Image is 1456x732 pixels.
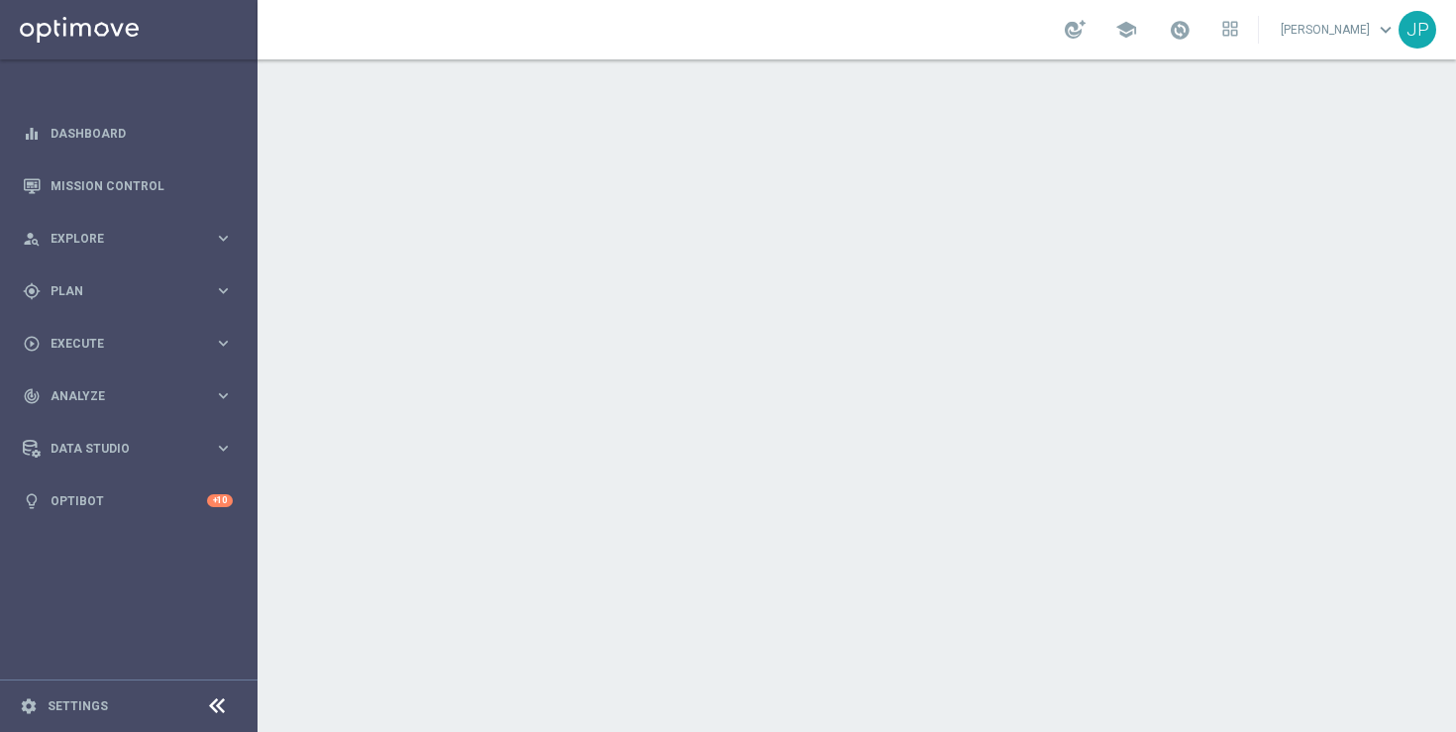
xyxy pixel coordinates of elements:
div: +10 [207,494,233,507]
div: Execute [23,335,214,353]
i: track_changes [23,387,41,405]
a: Optibot [51,474,207,527]
i: keyboard_arrow_right [214,229,233,248]
button: lightbulb Optibot +10 [22,493,234,509]
div: Plan [23,282,214,300]
button: gps_fixed Plan keyboard_arrow_right [22,283,234,299]
a: [PERSON_NAME]keyboard_arrow_down [1279,15,1399,45]
i: keyboard_arrow_right [214,439,233,458]
button: track_changes Analyze keyboard_arrow_right [22,388,234,404]
i: settings [20,697,38,715]
span: Data Studio [51,443,214,455]
div: Analyze [23,387,214,405]
i: lightbulb [23,492,41,510]
a: Mission Control [51,159,233,212]
div: Dashboard [23,107,233,159]
i: person_search [23,230,41,248]
i: keyboard_arrow_right [214,334,233,353]
button: Mission Control [22,178,234,194]
a: Dashboard [51,107,233,159]
i: keyboard_arrow_right [214,386,233,405]
div: JP [1399,11,1436,49]
span: Execute [51,338,214,350]
i: gps_fixed [23,282,41,300]
span: keyboard_arrow_down [1375,19,1397,41]
i: play_circle_outline [23,335,41,353]
div: Optibot [23,474,233,527]
button: equalizer Dashboard [22,126,234,142]
span: Explore [51,233,214,245]
button: Data Studio keyboard_arrow_right [22,441,234,457]
button: play_circle_outline Execute keyboard_arrow_right [22,336,234,352]
i: equalizer [23,125,41,143]
span: Plan [51,285,214,297]
div: Mission Control [23,159,233,212]
a: Settings [48,700,108,712]
span: school [1115,19,1137,41]
div: Explore [23,230,214,248]
button: person_search Explore keyboard_arrow_right [22,231,234,247]
i: keyboard_arrow_right [214,281,233,300]
span: Analyze [51,390,214,402]
div: Data Studio [23,440,214,458]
